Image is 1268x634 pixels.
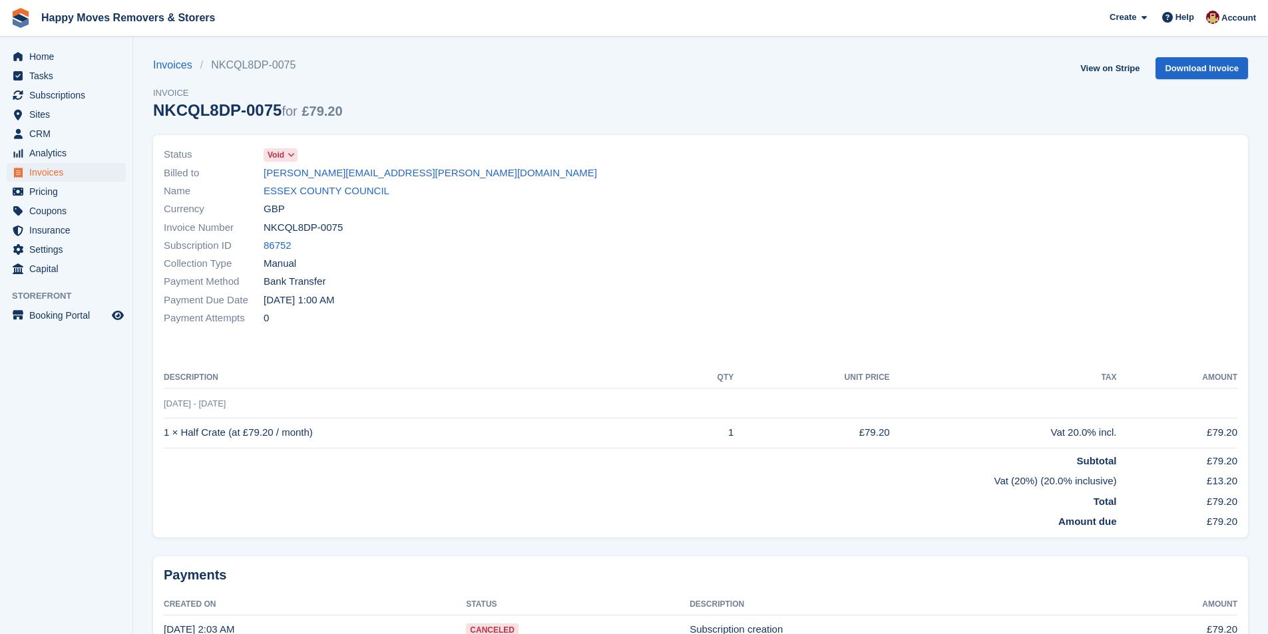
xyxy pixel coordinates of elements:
a: [PERSON_NAME][EMAIL_ADDRESS][PERSON_NAME][DOMAIN_NAME] [264,166,597,181]
span: Booking Portal [29,306,109,325]
span: Status [164,147,264,162]
a: menu [7,124,126,143]
span: Home [29,47,109,66]
th: Amount [1116,367,1237,389]
th: Tax [890,367,1117,389]
td: Vat (20%) (20.0% inclusive) [164,468,1116,489]
span: GBP [264,202,285,217]
th: Unit Price [734,367,889,389]
span: Storefront [12,289,132,303]
a: menu [7,182,126,201]
a: 86752 [264,238,292,253]
a: View on Stripe [1075,57,1145,79]
span: Billed to [164,166,264,181]
span: [DATE] - [DATE] [164,398,226,408]
img: stora-icon-8386f47178a22dfd0bd8f6a31ec36ba5ce8667c1dd55bd0f319d3a0aa187defe.svg [11,8,31,28]
span: Coupons [29,202,109,220]
td: £79.20 [1116,489,1237,510]
span: £79.20 [302,104,342,118]
span: Name [164,184,264,199]
span: Invoice Number [164,220,264,236]
span: 0 [264,311,269,326]
th: Description [164,367,677,389]
a: menu [7,240,126,259]
a: menu [7,306,126,325]
a: menu [7,67,126,85]
a: menu [7,259,126,278]
td: £79.20 [1116,448,1237,468]
span: Settings [29,240,109,259]
div: NKCQL8DP-0075 [153,101,343,119]
span: Create [1110,11,1136,24]
a: menu [7,47,126,66]
a: Void [264,147,298,162]
span: CRM [29,124,109,143]
span: Help [1175,11,1194,24]
div: Vat 20.0% incl. [890,425,1117,440]
span: Capital [29,259,109,278]
span: Subscription ID [164,238,264,253]
span: Collection Type [164,256,264,271]
a: menu [7,86,126,104]
a: Preview store [110,307,126,323]
td: 1 [677,418,734,448]
a: menu [7,202,126,220]
span: Invoices [29,163,109,182]
span: Insurance [29,221,109,239]
span: Subscriptions [29,86,109,104]
span: Payment Attempts [164,311,264,326]
a: Happy Moves Removers & Storers [36,7,220,29]
span: Sites [29,105,109,124]
td: £79.20 [734,418,889,448]
strong: Total [1094,496,1117,507]
span: Manual [264,256,296,271]
time: 2025-06-02 00:00:00 UTC [264,293,334,308]
a: menu [7,221,126,239]
span: Account [1221,11,1256,25]
th: Description [690,594,1088,615]
th: Status [466,594,690,615]
span: Pricing [29,182,109,201]
span: Payment Due Date [164,293,264,308]
span: Payment Method [164,274,264,289]
a: menu [7,144,126,162]
img: Steven Fry [1206,11,1219,24]
a: ESSEX COUNTY COUNCIL [264,184,389,199]
a: Invoices [153,57,200,73]
strong: Amount due [1058,516,1117,527]
td: £79.20 [1116,418,1237,448]
span: Invoice [153,86,343,100]
a: Download Invoice [1156,57,1248,79]
a: menu [7,105,126,124]
th: Amount [1088,594,1237,615]
th: Created On [164,594,466,615]
span: NKCQL8DP-0075 [264,220,343,236]
td: £13.20 [1116,468,1237,489]
span: Analytics [29,144,109,162]
span: Tasks [29,67,109,85]
span: Void [268,149,284,161]
strong: Subtotal [1076,455,1116,466]
th: QTY [677,367,734,389]
td: £79.20 [1116,509,1237,530]
span: for [282,104,297,118]
nav: breadcrumbs [153,57,343,73]
span: Currency [164,202,264,217]
span: Bank Transfer [264,274,325,289]
h2: Payments [164,567,1237,583]
a: menu [7,163,126,182]
td: 1 × Half Crate (at £79.20 / month) [164,418,677,448]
